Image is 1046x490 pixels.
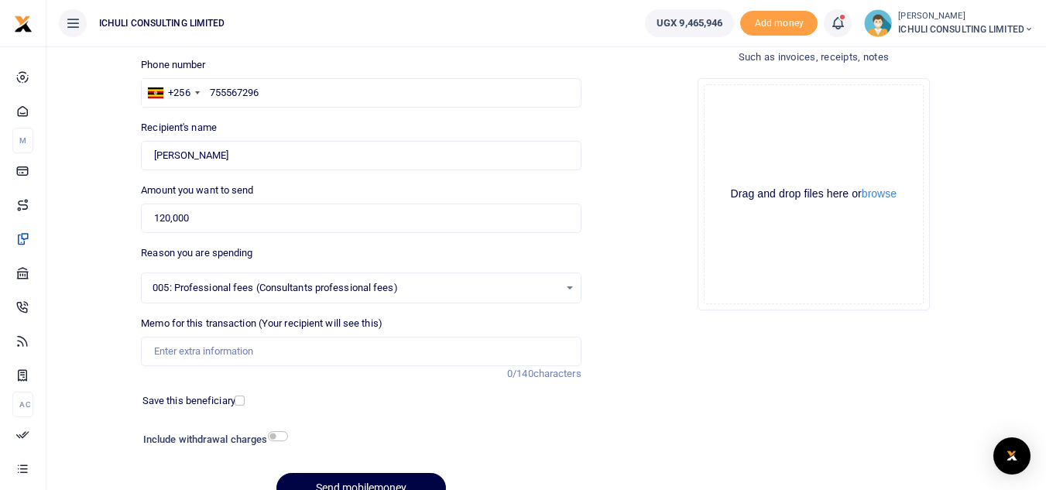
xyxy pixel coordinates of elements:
[12,128,33,153] li: M
[740,11,818,36] span: Add money
[594,49,1034,66] h4: Such as invoices, receipts, notes
[141,120,217,135] label: Recipient's name
[639,9,740,37] li: Wallet ballance
[142,393,235,409] label: Save this beneficiary
[142,79,204,107] div: Uganda: +256
[645,9,734,37] a: UGX 9,465,946
[898,22,1034,36] span: ICHULI CONSULTING LIMITED
[141,245,252,261] label: Reason you are spending
[14,15,33,33] img: logo-small
[740,11,818,36] li: Toup your wallet
[862,188,897,199] button: browse
[141,204,581,233] input: UGX
[740,16,818,28] a: Add money
[153,280,558,296] span: 005: Professional fees (Consultants professional fees)
[533,368,581,379] span: characters
[141,141,581,170] input: Loading name...
[698,78,930,310] div: File Uploader
[141,316,382,331] label: Memo for this transaction (Your recipient will see this)
[168,85,190,101] div: +256
[141,183,253,198] label: Amount you want to send
[657,15,722,31] span: UGX 9,465,946
[507,368,533,379] span: 0/140
[898,10,1034,23] small: [PERSON_NAME]
[141,78,581,108] input: Enter phone number
[14,17,33,29] a: logo-small logo-large logo-large
[93,16,231,30] span: ICHULI CONSULTING LIMITED
[705,187,923,201] div: Drag and drop files here or
[864,9,892,37] img: profile-user
[141,57,205,73] label: Phone number
[141,337,581,366] input: Enter extra information
[993,437,1031,475] div: Open Intercom Messenger
[12,392,33,417] li: Ac
[864,9,1034,37] a: profile-user [PERSON_NAME] ICHULI CONSULTING LIMITED
[143,433,281,446] h6: Include withdrawal charges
